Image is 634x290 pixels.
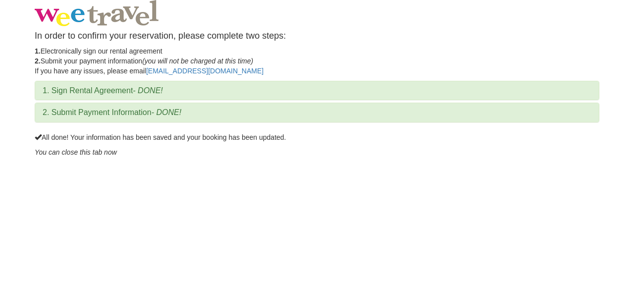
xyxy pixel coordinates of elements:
[133,86,162,95] em: - DONE!
[146,67,264,75] a: [EMAIL_ADDRESS][DOMAIN_NAME]
[35,31,599,41] h4: In order to confirm your reservation, please complete two steps:
[35,46,599,76] p: Electronically sign our rental agreement Submit your payment information If you have any issues, ...
[35,57,41,65] strong: 2.
[35,132,599,142] p: All done! Your information has been saved and your booking has been updated.
[35,148,117,156] em: You can close this tab now
[35,47,41,55] strong: 1.
[43,108,591,117] h3: 2. Submit Payment Information
[43,86,591,95] h3: 1. Sign Rental Agreement
[142,57,253,65] em: (you will not be charged at this time)
[152,108,181,116] em: - DONE!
